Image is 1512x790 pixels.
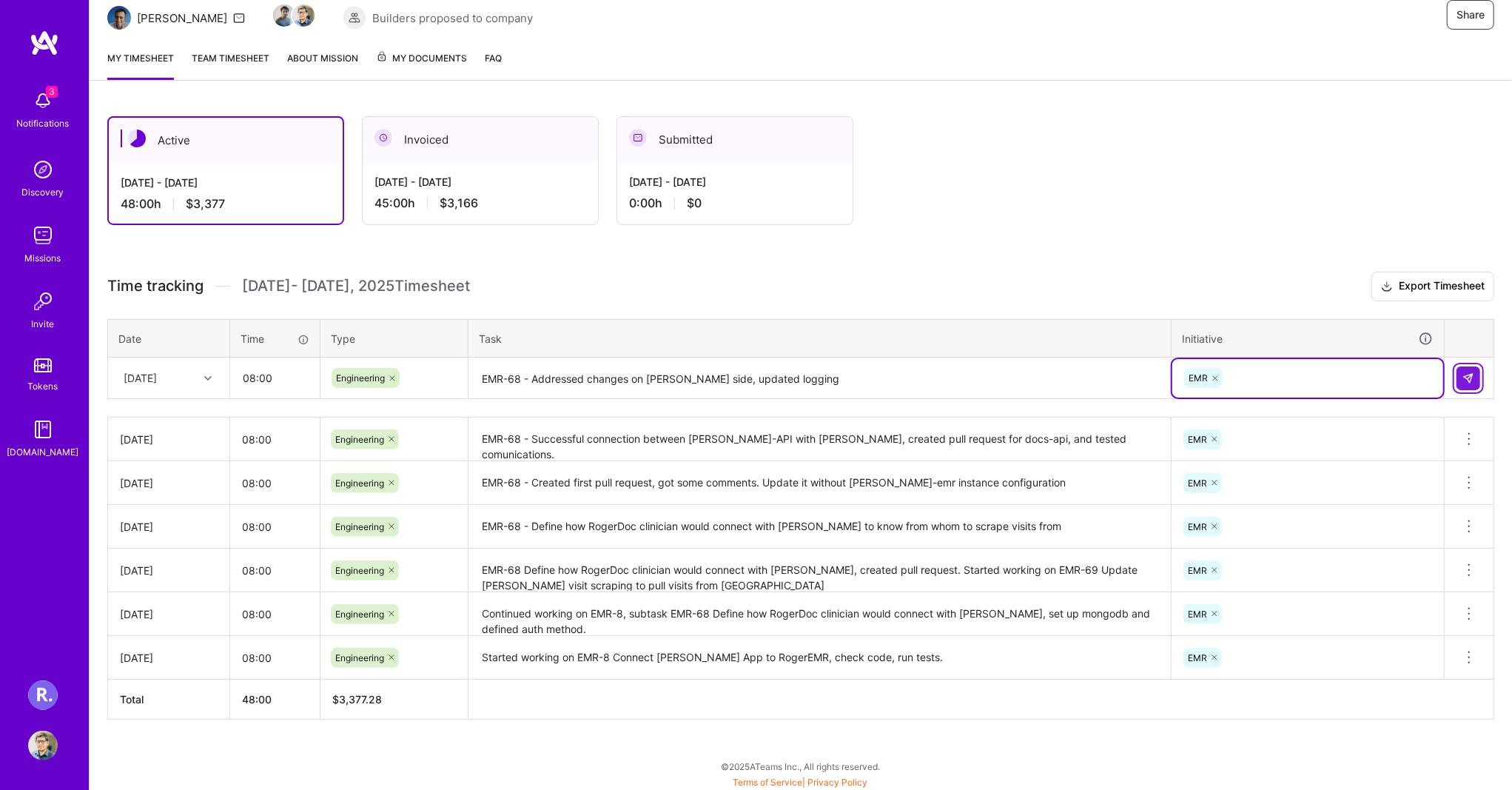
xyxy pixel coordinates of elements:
[343,6,366,30] img: Builders proposed to company
[1462,372,1474,384] img: Submit
[332,693,382,706] span: $ 3,377.28
[46,86,58,98] span: 3
[470,463,1169,503] textarea: EMR-68 - Created first pull request, got some comments. Update it without [PERSON_NAME]-emr insta...
[230,420,320,459] input: HH:MM
[192,50,269,80] a: Team timesheet
[1188,652,1207,663] span: EMR
[1188,434,1207,445] span: EMR
[335,652,384,663] span: Engineering
[230,680,320,720] th: 48:00
[1456,366,1482,390] div: null
[294,3,313,28] a: Team Member Avatar
[120,650,218,666] div: [DATE]
[470,637,1169,678] textarea: Started working on EMR-8 Connect [PERSON_NAME] App to RogerEMR, check code, run tests.
[335,565,384,576] span: Engineering
[121,196,331,212] div: 48:00 h
[231,358,319,398] input: HH:MM
[374,174,586,190] div: [DATE] - [DATE]
[121,175,331,190] div: [DATE] - [DATE]
[242,277,470,295] span: [DATE] - [DATE] , 2025 Timesheet
[241,331,309,347] div: Time
[485,50,502,80] a: FAQ
[128,130,146,147] img: Active
[28,155,58,184] img: discovery
[273,4,295,27] img: Team Member Avatar
[336,372,385,384] span: Engineering
[186,196,225,212] span: $3,377
[230,638,320,677] input: HH:MM
[28,731,58,760] img: User Avatar
[733,777,868,788] span: |
[30,30,59,56] img: logo
[1381,279,1393,295] i: icon Download
[28,415,58,444] img: guide book
[120,519,218,535] div: [DATE]
[1371,272,1494,301] button: Export Timesheet
[320,319,468,358] th: Type
[1188,478,1207,489] span: EMR
[120,563,218,578] div: [DATE]
[108,680,230,720] th: Total
[440,195,478,211] span: $3,166
[470,359,1169,398] textarea: EMR-68 - Addressed changes on [PERSON_NAME] side, updated logging
[107,277,204,295] span: Time tracking
[28,378,58,394] div: Tokens
[7,444,79,460] div: [DOMAIN_NAME]
[137,10,227,26] div: [PERSON_NAME]
[28,221,58,250] img: teamwork
[287,50,358,80] a: About Mission
[335,521,384,532] span: Engineering
[335,609,384,620] span: Engineering
[1188,609,1207,620] span: EMR
[372,10,533,26] span: Builders proposed to company
[617,117,853,162] div: Submitted
[28,86,58,116] img: bell
[107,6,131,30] img: Team Architect
[1182,330,1434,347] div: Initiative
[230,595,320,634] input: HH:MM
[120,432,218,447] div: [DATE]
[468,319,1172,358] th: Task
[120,475,218,491] div: [DATE]
[17,116,70,131] div: Notifications
[733,777,803,788] a: Terms of Service
[28,680,58,710] img: Roger Healthcare: Team for Clinical Intake Platform
[275,3,294,28] a: Team Member Avatar
[363,117,598,162] div: Invoiced
[28,287,58,316] img: Invite
[32,316,55,332] div: Invite
[629,174,841,190] div: [DATE] - [DATE]
[233,12,245,24] i: icon Mail
[335,434,384,445] span: Engineering
[292,4,315,27] img: Team Member Avatar
[34,358,52,372] img: tokens
[124,370,157,386] div: [DATE]
[25,250,61,266] div: Missions
[24,680,61,710] a: Roger Healthcare: Team for Clinical Intake Platform
[629,195,841,211] div: 0:00 h
[22,184,64,200] div: Discovery
[470,506,1169,547] textarea: EMR-68 - Define how RogerDoc clinician would connect with [PERSON_NAME] to know from whom to scra...
[107,50,174,80] a: My timesheet
[89,748,1512,785] div: © 2025 ATeams Inc., All rights reserved.
[687,195,702,211] span: $0
[1189,372,1208,384] span: EMR
[120,606,218,622] div: [DATE]
[1456,7,1485,22] span: Share
[470,550,1169,591] textarea: EMR-68 Define how RogerDoc clinician would connect with [PERSON_NAME], created pull request. Star...
[24,731,61,760] a: User Avatar
[204,375,212,382] i: icon Chevron
[1188,565,1207,576] span: EMR
[470,419,1169,461] textarea: EMR-68 - Successful connection between [PERSON_NAME]-API with [PERSON_NAME], created pull request...
[1188,521,1207,532] span: EMR
[374,195,586,211] div: 45:00 h
[335,478,384,489] span: Engineering
[374,129,392,147] img: Invoiced
[470,594,1169,635] textarea: Continued working on EMR-8, subtask EMR-68 Define how RogerDoc clinician would connect with [PERS...
[109,118,343,163] div: Active
[808,777,868,788] a: Privacy Policy
[376,50,467,80] a: My Documents
[230,551,320,590] input: HH:MM
[108,319,230,358] th: Date
[376,50,467,67] span: My Documents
